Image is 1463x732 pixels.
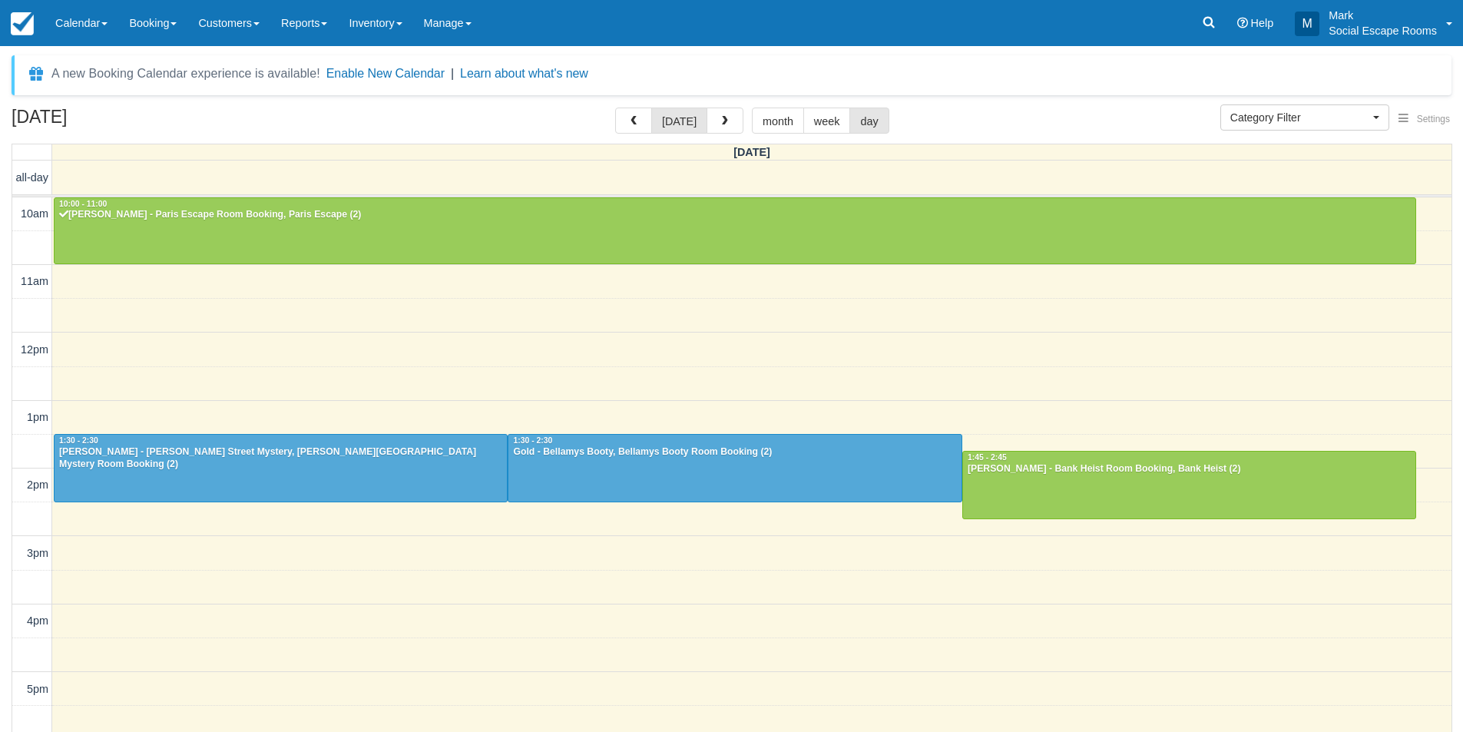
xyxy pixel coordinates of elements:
[59,200,107,208] span: 10:00 - 11:00
[58,209,1412,221] div: [PERSON_NAME] - Paris Escape Room Booking, Paris Escape (2)
[27,411,48,423] span: 1pm
[27,479,48,491] span: 2pm
[460,67,588,80] a: Learn about what's new
[27,614,48,627] span: 4pm
[12,108,206,136] h2: [DATE]
[1329,8,1437,23] p: Mark
[16,171,48,184] span: all-day
[1295,12,1319,36] div: M
[27,547,48,559] span: 3pm
[59,436,98,445] span: 1:30 - 2:30
[651,108,707,134] button: [DATE]
[752,108,804,134] button: month
[508,434,962,502] a: 1:30 - 2:30Gold - Bellamys Booty, Bellamys Booty Room Booking (2)
[849,108,889,134] button: day
[967,463,1412,475] div: [PERSON_NAME] - Bank Heist Room Booking, Bank Heist (2)
[733,146,770,158] span: [DATE]
[513,436,552,445] span: 1:30 - 2:30
[1220,104,1389,131] button: Category Filter
[21,343,48,356] span: 12pm
[21,207,48,220] span: 10am
[54,434,508,502] a: 1:30 - 2:30[PERSON_NAME] - [PERSON_NAME] Street Mystery, [PERSON_NAME][GEOGRAPHIC_DATA] Mystery R...
[1389,108,1459,131] button: Settings
[451,67,454,80] span: |
[1230,110,1369,125] span: Category Filter
[1417,114,1450,124] span: Settings
[512,446,958,459] div: Gold - Bellamys Booty, Bellamys Booty Room Booking (2)
[11,12,34,35] img: checkfront-main-nav-mini-logo.png
[21,275,48,287] span: 11am
[962,451,1416,518] a: 1:45 - 2:45[PERSON_NAME] - Bank Heist Room Booking, Bank Heist (2)
[1237,18,1248,28] i: Help
[1329,23,1437,38] p: Social Escape Rooms
[51,65,320,83] div: A new Booking Calendar experience is available!
[27,683,48,695] span: 5pm
[326,66,445,81] button: Enable New Calendar
[968,453,1007,462] span: 1:45 - 2:45
[54,197,1416,265] a: 10:00 - 11:00[PERSON_NAME] - Paris Escape Room Booking, Paris Escape (2)
[1251,17,1274,29] span: Help
[803,108,851,134] button: week
[58,446,503,471] div: [PERSON_NAME] - [PERSON_NAME] Street Mystery, [PERSON_NAME][GEOGRAPHIC_DATA] Mystery Room Booking...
